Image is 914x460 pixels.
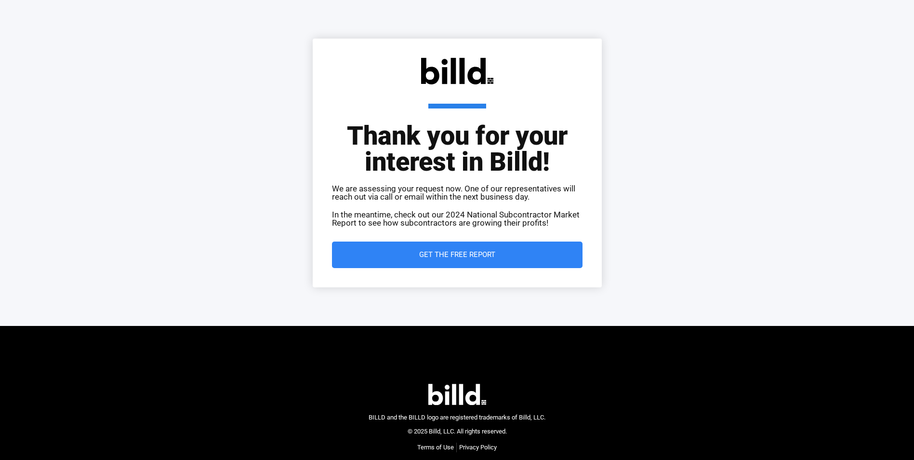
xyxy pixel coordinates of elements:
[332,104,583,175] h1: Thank you for your interest in Billd!
[332,185,583,201] p: We are assessing your request now. One of our representatives will reach out via call or email wi...
[369,414,545,435] span: BILLD and the BILLD logo are registered trademarks of Billd, LLC. © 2025 Billd, LLC. All rights r...
[417,443,497,452] nav: Menu
[332,211,583,227] p: In the meantime, check out our 2024 National Subcontractor Market Report to see how subcontractor...
[419,251,495,258] span: Get the Free Report
[417,443,454,452] a: Terms of Use
[459,443,497,452] a: Privacy Policy
[332,242,583,268] a: Get the Free Report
